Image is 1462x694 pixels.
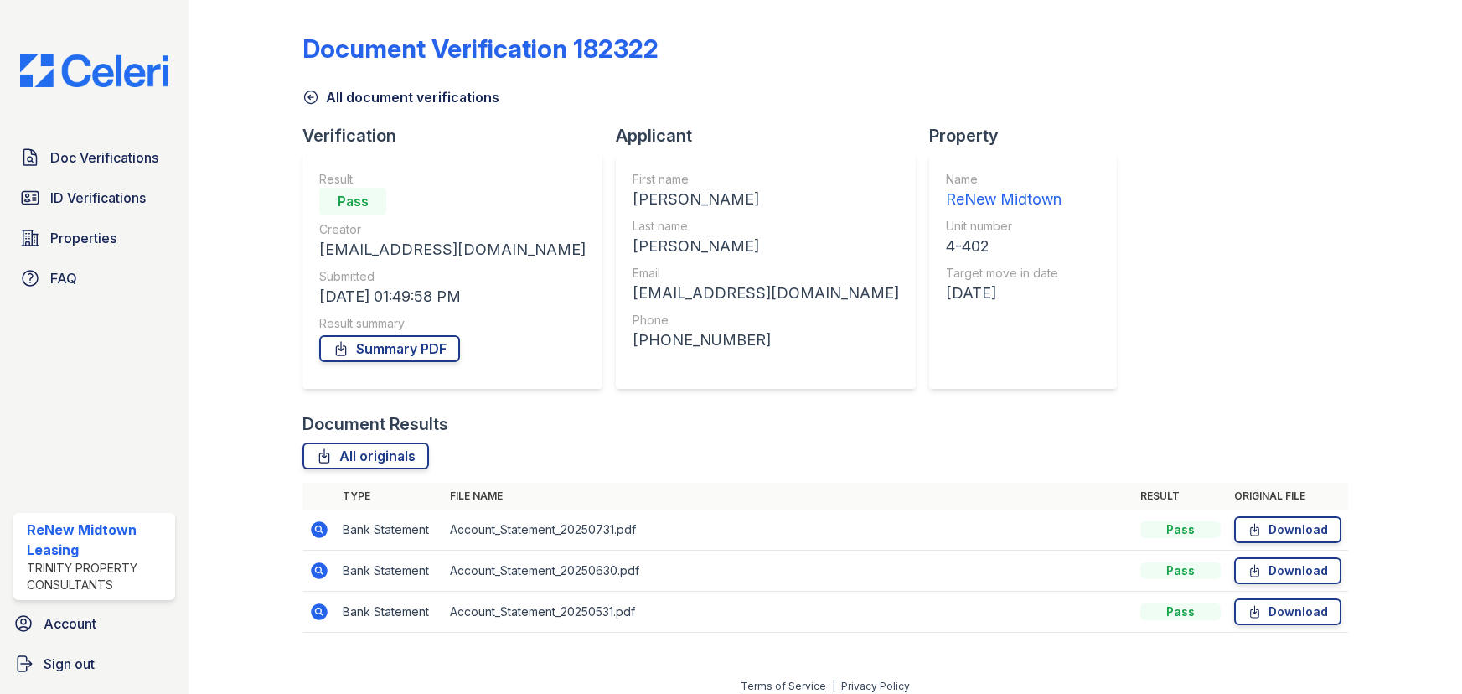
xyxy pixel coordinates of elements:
[336,510,443,551] td: Bank Statement
[1140,603,1221,620] div: Pass
[13,221,175,255] a: Properties
[633,312,899,329] div: Phone
[319,221,586,238] div: Creator
[336,483,443,510] th: Type
[27,560,168,593] div: Trinity Property Consultants
[443,551,1134,592] td: Account_Statement_20250630.pdf
[946,218,1062,235] div: Unit number
[1234,557,1341,584] a: Download
[7,607,182,640] a: Account
[7,647,182,681] a: Sign out
[929,124,1130,148] div: Property
[44,614,96,634] span: Account
[50,228,116,248] span: Properties
[44,654,95,674] span: Sign out
[1392,627,1445,677] iframe: chat widget
[946,282,1062,305] div: [DATE]
[319,268,586,285] div: Submitted
[319,285,586,308] div: [DATE] 01:49:58 PM
[741,680,826,692] a: Terms of Service
[319,238,586,262] div: [EMAIL_ADDRESS][DOMAIN_NAME]
[50,188,146,208] span: ID Verifications
[50,148,158,168] span: Doc Verifications
[633,282,899,305] div: [EMAIL_ADDRESS][DOMAIN_NAME]
[336,592,443,633] td: Bank Statement
[633,265,899,282] div: Email
[302,87,499,107] a: All document verifications
[946,235,1062,258] div: 4-402
[946,265,1062,282] div: Target move in date
[633,235,899,258] div: [PERSON_NAME]
[1140,521,1221,538] div: Pass
[319,188,386,215] div: Pass
[1234,598,1341,625] a: Download
[633,188,899,211] div: [PERSON_NAME]
[302,124,616,148] div: Verification
[1227,483,1348,510] th: Original file
[443,592,1134,633] td: Account_Statement_20250531.pdf
[7,54,182,87] img: CE_Logo_Blue-a8612792a0a2168367f1c8372b55b34899dd931a85d93a1a3d3e32e68fde9ad4.png
[50,268,77,288] span: FAQ
[946,188,1062,211] div: ReNew Midtown
[319,335,460,362] a: Summary PDF
[633,218,899,235] div: Last name
[319,171,586,188] div: Result
[302,443,429,469] a: All originals
[616,124,929,148] div: Applicant
[443,510,1134,551] td: Account_Statement_20250731.pdf
[946,171,1062,211] a: Name ReNew Midtown
[336,551,443,592] td: Bank Statement
[841,680,910,692] a: Privacy Policy
[1140,562,1221,579] div: Pass
[13,181,175,215] a: ID Verifications
[319,315,586,332] div: Result summary
[443,483,1134,510] th: File name
[1234,516,1341,543] a: Download
[633,329,899,352] div: [PHONE_NUMBER]
[27,520,168,560] div: ReNew Midtown Leasing
[302,34,659,64] div: Document Verification 182322
[832,680,835,692] div: |
[13,262,175,295] a: FAQ
[1134,483,1227,510] th: Result
[302,412,448,436] div: Document Results
[13,141,175,174] a: Doc Verifications
[633,171,899,188] div: First name
[946,171,1062,188] div: Name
